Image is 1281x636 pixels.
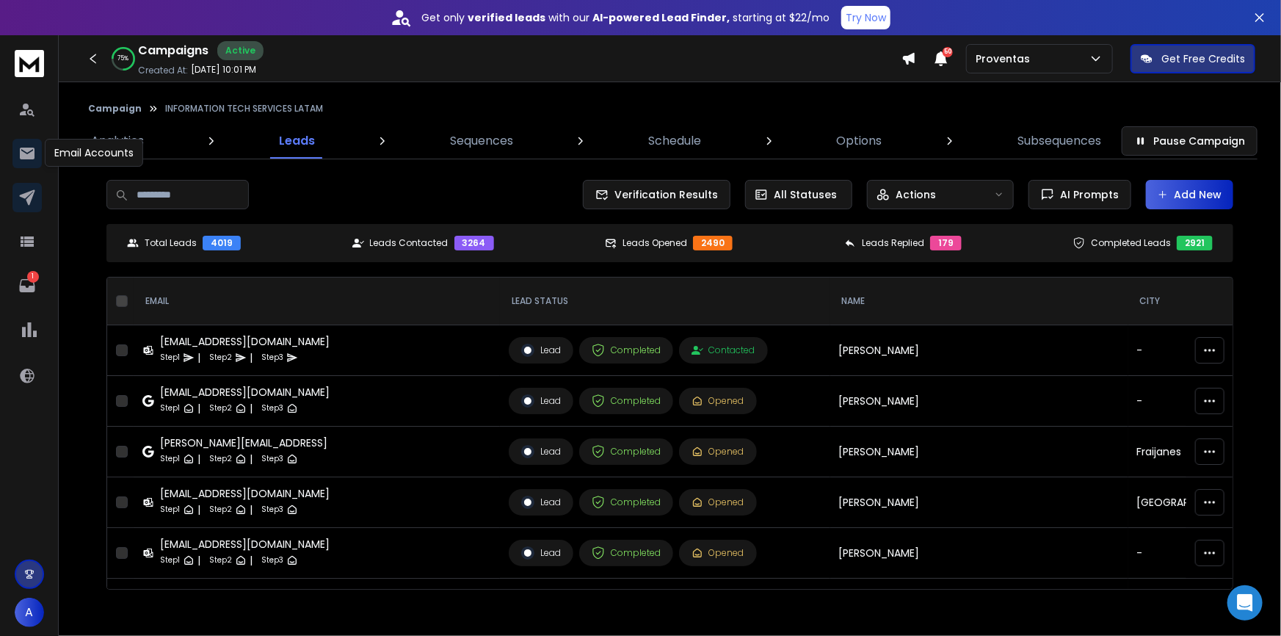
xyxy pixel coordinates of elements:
p: | [197,350,200,365]
p: Subsequences [1017,132,1101,150]
div: Opened [692,547,744,559]
td: [PERSON_NAME] [830,325,1128,376]
div: Opened [692,395,744,407]
p: Proventas [976,51,1036,66]
div: Completed [592,496,661,509]
div: [EMAIL_ADDRESS][DOMAIN_NAME] [160,537,330,552]
div: [EMAIL_ADDRESS][DOMAIN_NAME] [160,486,330,501]
p: Leads Replied [862,237,924,249]
div: Opened [692,446,744,458]
h1: Campaigns [138,42,208,59]
p: Step 2 [209,502,232,517]
p: Step 2 [209,401,232,416]
a: 1 [12,271,42,300]
p: Try Now [846,10,886,25]
th: NAME [830,278,1128,325]
span: AI Prompts [1054,187,1119,202]
p: Get Free Credits [1161,51,1245,66]
strong: AI-powered Lead Finder, [592,10,730,25]
p: | [250,502,253,517]
div: Lead [521,546,561,560]
p: | [250,553,253,568]
a: Subsequences [1009,123,1110,159]
td: - [1128,528,1257,579]
p: Analytics [91,132,144,150]
p: Step 1 [160,401,180,416]
p: Leads Opened [623,237,687,249]
p: Step 1 [160,553,180,568]
td: Santiago [1128,579,1257,629]
button: Get Free Credits [1131,44,1255,73]
div: 179 [930,236,962,250]
div: Lead [521,496,561,509]
td: [PERSON_NAME] [830,528,1128,579]
p: Options [837,132,882,150]
div: Completed [592,394,661,408]
p: | [250,452,253,466]
button: Campaign [88,103,142,115]
button: Add New [1146,180,1233,209]
p: | [197,452,200,466]
td: [PERSON_NAME] [830,579,1128,629]
p: Completed Leads [1091,237,1171,249]
p: Total Leads [145,237,197,249]
p: Step 3 [261,502,283,517]
div: [EMAIL_ADDRESS][DOMAIN_NAME] [160,334,330,349]
span: Verification Results [609,187,718,202]
span: 50 [943,47,953,57]
div: 4019 [203,236,241,250]
p: 75 % [118,54,129,63]
button: A [15,598,44,627]
p: [DATE] 10:01 PM [191,64,256,76]
p: Step 2 [209,553,232,568]
div: Lead [521,445,561,458]
img: logo [15,50,44,77]
p: | [197,553,200,568]
td: - [1128,325,1257,376]
p: | [197,502,200,517]
div: Contacted [692,344,755,356]
p: Step 3 [261,553,283,568]
div: Email Accounts [45,139,143,167]
p: Step 3 [261,401,283,416]
div: Completed [592,445,661,458]
td: Fraijanes [1128,427,1257,477]
button: AI Prompts [1028,180,1131,209]
div: 2921 [1177,236,1213,250]
div: Opened [692,496,744,508]
p: Actions [896,187,936,202]
div: Lead [521,394,561,408]
p: | [250,350,253,365]
p: Step 3 [261,452,283,466]
div: 3264 [454,236,494,250]
div: [PERSON_NAME][EMAIL_ADDRESS] [160,436,327,450]
div: Active [217,41,264,60]
p: Step 1 [160,502,180,517]
p: Leads Contacted [370,237,449,249]
p: All Statuses [774,187,837,202]
a: Leads [270,123,324,159]
div: Lead [521,344,561,357]
p: | [250,401,253,416]
a: Sequences [441,123,522,159]
p: Get only with our starting at $22/mo [421,10,830,25]
th: CITY [1128,278,1257,325]
button: Try Now [841,6,890,29]
p: Step 1 [160,452,180,466]
p: Sequences [450,132,513,150]
td: [PERSON_NAME] [830,427,1128,477]
p: Schedule [649,132,702,150]
p: Step 1 [160,350,180,365]
button: Verification Results [583,180,730,209]
p: INFORMATION TECH SERVICES LATAM [165,103,323,115]
a: Analytics [82,123,153,159]
a: Schedule [640,123,711,159]
div: [PERSON_NAME][EMAIL_ADDRESS][DOMAIN_NAME] [160,588,410,602]
td: - [1128,376,1257,427]
div: Completed [592,344,661,357]
div: Open Intercom Messenger [1227,585,1263,621]
th: LEAD STATUS [500,278,830,325]
p: Leads [279,132,315,150]
td: [GEOGRAPHIC_DATA] [1128,477,1257,528]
